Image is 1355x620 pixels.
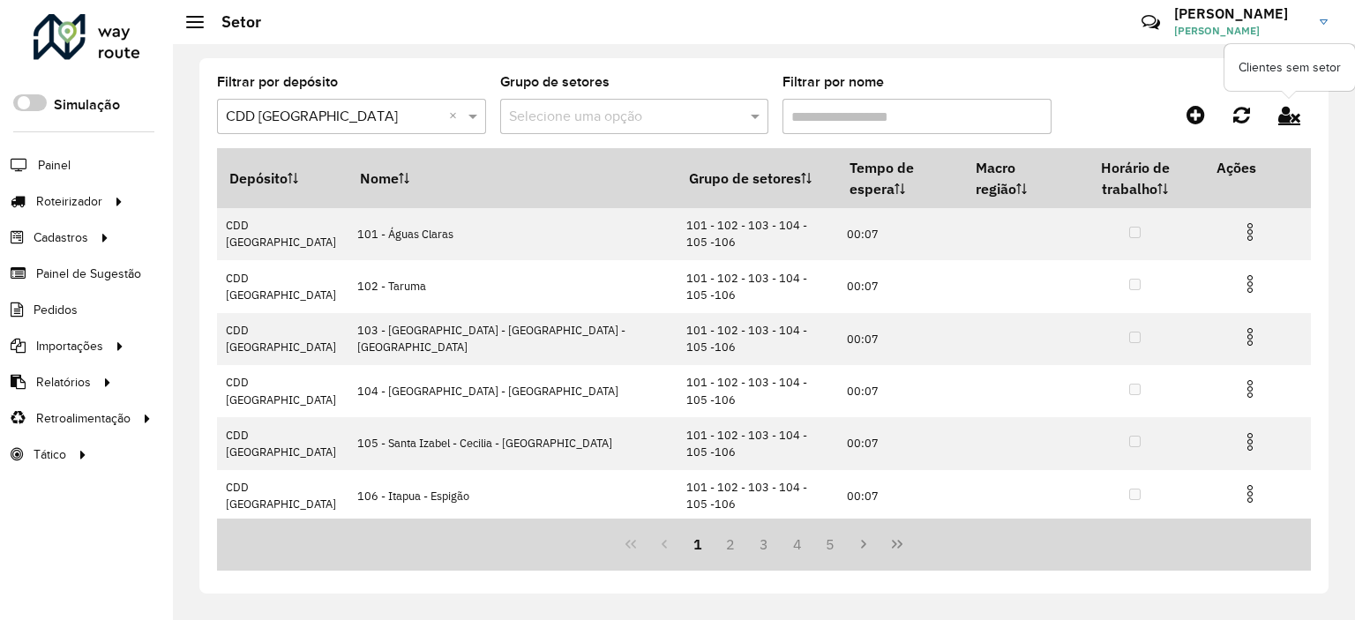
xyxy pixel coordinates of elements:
td: 103 - [GEOGRAPHIC_DATA] - [GEOGRAPHIC_DATA] - [GEOGRAPHIC_DATA] [348,313,677,365]
span: Retroalimentação [36,409,131,428]
button: 5 [814,527,848,561]
button: Next Page [847,527,880,561]
td: 106 - Itapua - Espigão [348,470,677,522]
label: Filtrar por depósito [217,71,338,93]
td: 00:07 [838,260,964,312]
td: 105 - Santa Izabel - Cecilia - [GEOGRAPHIC_DATA] [348,417,677,469]
td: CDD [GEOGRAPHIC_DATA] [217,260,348,312]
td: 104 - [GEOGRAPHIC_DATA] - [GEOGRAPHIC_DATA] [348,365,677,417]
td: 102 - Taruma [348,260,677,312]
td: 00:07 [838,470,964,522]
th: Ações [1204,149,1310,186]
td: CDD [GEOGRAPHIC_DATA] [217,470,348,522]
td: 101 - 102 - 103 - 104 - 105 -106 [677,365,837,417]
span: Painel de Sugestão [36,265,141,283]
span: Roteirizador [36,192,102,211]
th: Depósito [217,149,348,208]
span: Tático [34,445,66,464]
th: Nome [348,149,677,208]
td: CDD [GEOGRAPHIC_DATA] [217,313,348,365]
th: Macro região [964,149,1067,208]
td: CDD [GEOGRAPHIC_DATA] [217,208,348,260]
h2: Setor [204,12,261,32]
button: 3 [747,527,781,561]
button: 2 [714,527,747,561]
th: Horário de trabalho [1067,149,1204,208]
th: Grupo de setores [677,149,837,208]
button: Last Page [880,527,914,561]
span: Pedidos [34,301,78,319]
td: 101 - 102 - 103 - 104 - 105 -106 [677,470,837,522]
td: CDD [GEOGRAPHIC_DATA] [217,365,348,417]
h3: [PERSON_NAME] [1174,5,1306,22]
label: Filtrar por nome [782,71,884,93]
td: 101 - 102 - 103 - 104 - 105 -106 [677,208,837,260]
span: [PERSON_NAME] [1174,23,1306,39]
a: Contato Rápido [1132,4,1170,41]
td: 101 - Águas Claras [348,208,677,260]
span: Relatórios [36,373,91,392]
label: Grupo de setores [500,71,610,93]
td: 00:07 [838,208,964,260]
button: 1 [681,527,715,561]
label: Simulação [54,94,120,116]
td: 00:07 [838,417,964,469]
td: 101 - 102 - 103 - 104 - 105 -106 [677,260,837,312]
button: 4 [781,527,814,561]
span: Importações [36,337,103,355]
td: CDD [GEOGRAPHIC_DATA] [217,417,348,469]
span: Clear all [449,106,464,127]
div: Clientes sem setor [1224,44,1355,91]
td: 00:07 [838,365,964,417]
span: Cadastros [34,228,88,247]
span: Painel [38,156,71,175]
td: 101 - 102 - 103 - 104 - 105 -106 [677,313,837,365]
td: 00:07 [838,313,964,365]
th: Tempo de espera [838,149,964,208]
td: 101 - 102 - 103 - 104 - 105 -106 [677,417,837,469]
